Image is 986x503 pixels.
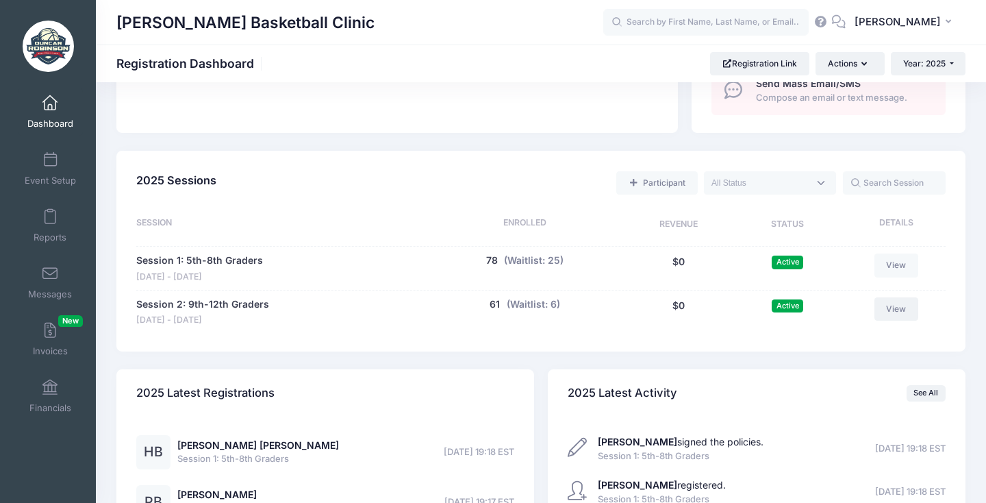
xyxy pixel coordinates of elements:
a: Messages [18,258,83,306]
a: View [874,297,918,321]
button: [PERSON_NAME] [846,7,965,38]
span: Financials [29,402,71,414]
span: Session 1: 5th-8th Graders [177,452,339,466]
a: Session 1: 5th-8th Graders [136,254,263,268]
a: View [874,254,918,277]
a: Reports [18,201,83,249]
span: Session 1: 5th-8th Graders [598,450,763,463]
div: Revenue [622,217,735,233]
div: HB [136,435,170,469]
button: 78 [486,254,498,268]
button: (Waitlist: 25) [504,254,564,268]
button: Actions [816,52,884,75]
span: Active [772,256,803,269]
span: Year: 2025 [903,58,946,69]
h1: Registration Dashboard [116,56,266,71]
a: Send Mass Email/SMS Compose an email or text message. [711,65,946,115]
textarea: Search [711,177,809,189]
a: HB [136,447,170,458]
span: [DATE] 19:18 EST [875,442,946,456]
span: [DATE] - [DATE] [136,271,263,284]
div: $0 [622,254,735,283]
a: Add a new manual registration [616,171,697,195]
a: See All [907,385,946,402]
span: Compose an email or text message. [756,91,930,105]
a: [PERSON_NAME] [PERSON_NAME] [177,439,339,451]
span: 2025 Sessions [136,173,216,187]
span: Send Mass Email/SMS [756,77,861,89]
a: Event Setup [18,145,83,193]
a: [PERSON_NAME]registered. [598,479,726,491]
a: Registration Link [710,52,809,75]
div: Enrolled [428,217,622,233]
span: [DATE] 19:18 EST [875,485,946,499]
input: Search by First Name, Last Name, or Email... [603,9,809,36]
button: 61 [490,297,500,312]
a: Dashboard [18,88,83,136]
strong: [PERSON_NAME] [598,479,677,491]
button: (Waitlist: 6) [507,297,560,312]
div: Status [735,217,841,233]
input: Search Session [843,171,946,195]
span: Reports [34,232,66,243]
a: [PERSON_NAME]signed the policies. [598,436,763,447]
a: Financials [18,372,83,420]
span: Messages [28,289,72,300]
a: InvoicesNew [18,315,83,363]
span: New [58,315,83,327]
img: Duncan Robinson Basketball Clinic [23,21,74,72]
div: $0 [622,297,735,327]
h4: 2025 Latest Registrations [136,373,275,413]
div: Details [840,217,946,233]
a: [PERSON_NAME] [177,489,257,500]
span: [PERSON_NAME] [855,14,941,29]
a: Session 2: 9th-12th Graders [136,297,269,312]
span: Event Setup [25,175,76,186]
span: Active [772,299,803,312]
span: [DATE] 19:18 EST [444,445,514,459]
span: [DATE] - [DATE] [136,314,269,327]
button: Year: 2025 [891,52,965,75]
h1: [PERSON_NAME] Basketball Clinic [116,7,375,38]
span: Invoices [33,345,68,357]
h4: 2025 Latest Activity [568,373,677,413]
strong: [PERSON_NAME] [598,436,677,447]
span: Dashboard [27,118,73,130]
div: Session [136,217,427,233]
